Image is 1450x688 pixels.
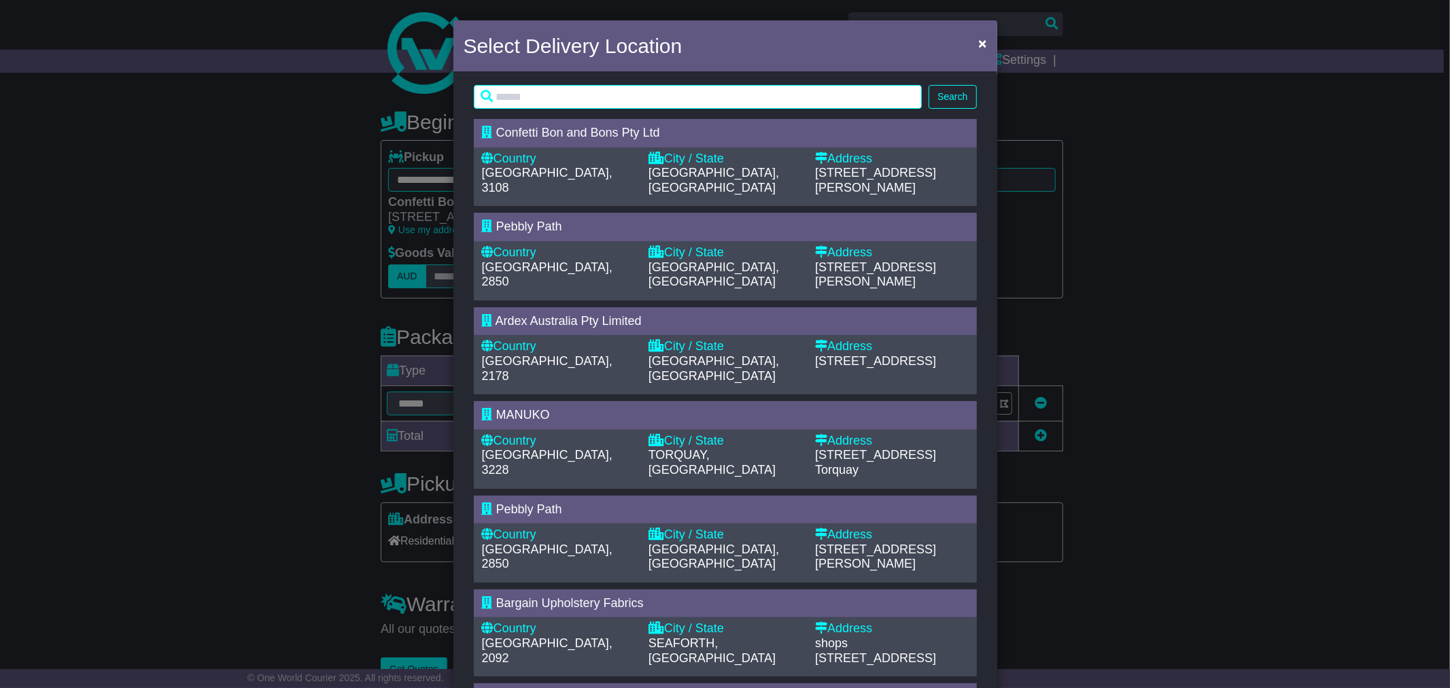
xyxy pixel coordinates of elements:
[815,260,936,289] span: [STREET_ADDRESS][PERSON_NAME]
[649,528,801,543] div: City / State
[482,354,612,383] span: [GEOGRAPHIC_DATA], 2178
[482,636,612,665] span: [GEOGRAPHIC_DATA], 2092
[482,528,635,543] div: Country
[815,152,968,167] div: Address
[482,621,635,636] div: Country
[496,502,562,516] span: Pebbly Path
[482,339,635,354] div: Country
[649,152,801,167] div: City / State
[496,314,642,328] span: Ardex Australia Pty Limited
[815,339,968,354] div: Address
[482,152,635,167] div: Country
[649,543,779,571] span: [GEOGRAPHIC_DATA], [GEOGRAPHIC_DATA]
[649,434,801,449] div: City / State
[815,354,936,368] span: [STREET_ADDRESS]
[649,448,776,477] span: TORQUAY, [GEOGRAPHIC_DATA]
[496,126,660,139] span: Confetti Bon and Bons Pty Ltd
[482,260,612,289] span: [GEOGRAPHIC_DATA], 2850
[978,35,986,51] span: ×
[482,245,635,260] div: Country
[649,245,801,260] div: City / State
[649,621,801,636] div: City / State
[815,528,968,543] div: Address
[815,621,968,636] div: Address
[815,543,936,571] span: [STREET_ADDRESS][PERSON_NAME]
[649,636,776,665] span: SEAFORTH, [GEOGRAPHIC_DATA]
[649,260,779,289] span: [GEOGRAPHIC_DATA], [GEOGRAPHIC_DATA]
[971,29,993,57] button: Close
[649,354,779,383] span: [GEOGRAPHIC_DATA], [GEOGRAPHIC_DATA]
[815,448,936,462] span: [STREET_ADDRESS]
[929,85,976,109] button: Search
[815,636,936,665] span: shops [STREET_ADDRESS]
[464,31,683,61] h4: Select Delivery Location
[496,408,550,422] span: MANUKO
[482,543,612,571] span: [GEOGRAPHIC_DATA], 2850
[815,434,968,449] div: Address
[482,166,612,194] span: [GEOGRAPHIC_DATA], 3108
[649,166,779,194] span: [GEOGRAPHIC_DATA], [GEOGRAPHIC_DATA]
[815,463,859,477] span: Torquay
[496,596,644,610] span: Bargain Upholstery Fabrics
[482,448,612,477] span: [GEOGRAPHIC_DATA], 3228
[482,434,635,449] div: Country
[649,339,801,354] div: City / State
[815,166,936,194] span: [STREET_ADDRESS][PERSON_NAME]
[815,245,968,260] div: Address
[496,220,562,233] span: Pebbly Path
